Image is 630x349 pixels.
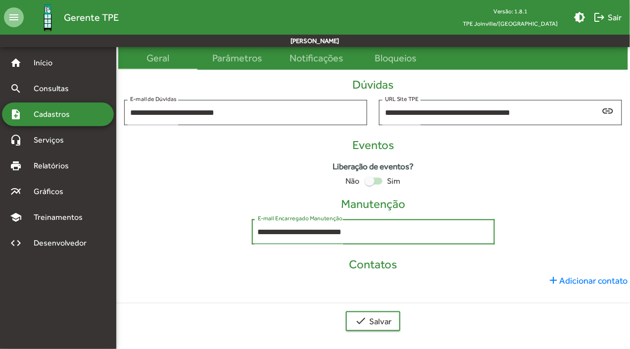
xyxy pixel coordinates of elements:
[28,108,83,120] span: Cadastros
[118,138,628,152] h4: Eventos
[4,7,24,27] mat-icon: menu
[388,175,401,187] span: Sim
[602,104,614,118] mat-icon: link
[28,186,77,198] span: Gráficos
[10,186,22,198] mat-icon: multiline_chart
[64,9,119,25] span: Gerente TPE
[594,11,606,23] mat-icon: logout
[28,237,98,249] span: Desenvolvedor
[212,50,262,65] div: Parâmetros
[355,312,391,330] span: Salvar
[346,311,400,331] button: Salvar
[28,134,77,146] span: Serviços
[32,1,64,34] img: Logo
[118,78,628,92] h4: Dúvidas
[574,11,586,23] mat-icon: brightness_medium
[118,197,628,211] h4: Manutenção
[10,108,22,120] mat-icon: note_add
[333,160,414,173] strong: Liberação de eventos?
[28,160,82,172] span: Relatórios
[590,8,626,26] button: Sair
[455,17,566,30] span: TPE Joinville/[GEOGRAPHIC_DATA]
[10,57,22,69] mat-icon: home
[28,57,67,69] span: Início
[28,211,95,223] span: Treinamentos
[24,1,119,34] a: Gerente TPE
[346,175,360,187] span: Não
[290,50,343,65] div: Notificações
[118,257,628,272] h4: Contatos
[455,5,566,17] div: Versão: 1.8.1
[10,237,22,249] mat-icon: code
[10,211,22,223] mat-icon: school
[548,274,628,287] span: Adicionar contato
[10,134,22,146] mat-icon: headset_mic
[10,160,22,172] mat-icon: print
[146,50,169,65] div: Geral
[10,83,22,95] mat-icon: search
[548,274,560,286] mat-icon: add
[355,315,367,327] mat-icon: check
[594,8,622,26] span: Sair
[28,83,82,95] span: Consultas
[375,50,416,65] div: Bloqueios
